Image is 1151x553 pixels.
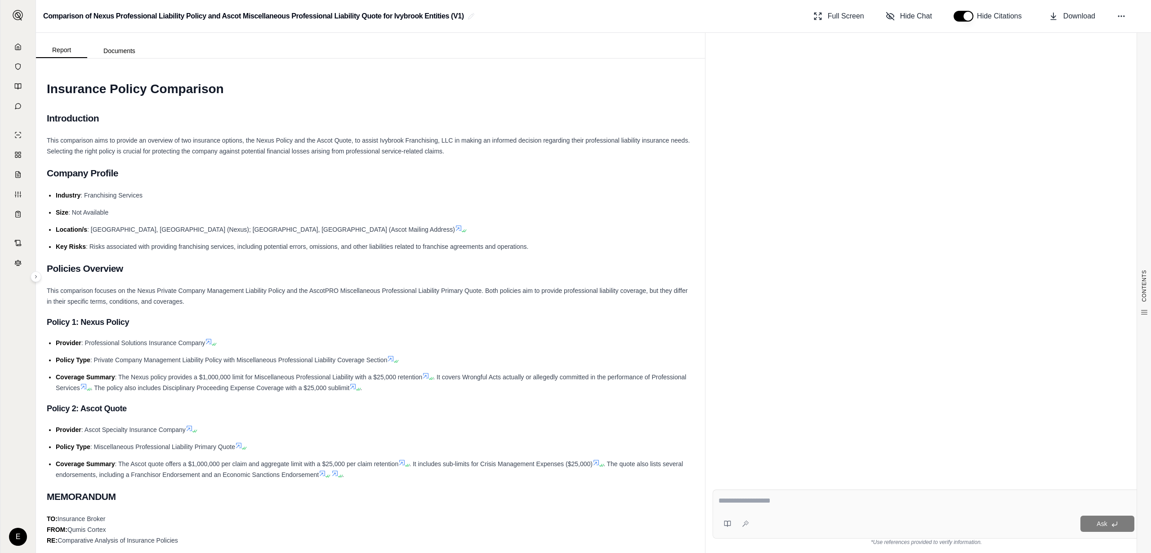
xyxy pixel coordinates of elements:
[1080,516,1134,532] button: Ask
[6,205,30,223] a: Coverage Table
[47,109,694,128] h2: Introduction
[47,526,67,533] strong: FROM:
[6,97,30,115] a: Chat
[9,528,27,546] div: E
[13,10,23,21] img: Expand sidebar
[86,243,528,250] span: : Risks associated with providing franchising services, including potential errors, omissions, an...
[47,515,58,522] strong: TO:
[6,254,30,272] a: Legal Search Engine
[91,384,350,391] span: . The policy also includes Disciplinary Proceeding Expense Coverage with a $25,000 sublimit
[56,426,81,433] span: Provider
[67,526,106,533] span: Qumis Cortex
[900,11,932,22] span: Hide Chat
[56,243,86,250] span: Key Risks
[6,77,30,95] a: Prompt Library
[56,356,90,364] span: Policy Type
[9,6,27,24] button: Expand sidebar
[6,146,30,164] a: Policy Comparisons
[56,443,90,450] span: Policy Type
[6,126,30,144] a: Single Policy
[1141,270,1148,302] span: CONTENTS
[6,166,30,184] a: Claim Coverage
[47,487,694,506] h2: MEMORANDUM
[56,339,81,346] span: Provider
[6,185,30,203] a: Custom Report
[882,7,936,25] button: Hide Chat
[90,356,388,364] span: : Private Company Management Liability Policy with Miscellaneous Professional Liability Coverage ...
[56,226,87,233] span: Location/s
[6,38,30,56] a: Home
[713,539,1140,546] div: *Use references provided to verify information.
[409,460,593,468] span: . It includes sub-limits for Crisis Management Expenses ($25,000)
[81,426,186,433] span: : Ascot Specialty Insurance Company
[81,339,205,346] span: : Professional Solutions Insurance Company
[56,460,683,478] span: . The quote also lists several endorsements, including a Franchisor Endorsement and an Economic S...
[1063,11,1095,22] span: Download
[56,209,68,216] span: Size
[47,314,694,330] h3: Policy 1: Nexus Policy
[360,384,362,391] span: .
[977,11,1027,22] span: Hide Citations
[1097,520,1107,527] span: Ask
[1045,7,1099,25] button: Download
[115,460,399,468] span: : The Ascot quote offers a $1,000,000 per claim and aggregate limit with a $25,000 per claim rete...
[6,58,30,76] a: Documents Vault
[828,11,864,22] span: Full Screen
[47,137,690,155] span: This comparison aims to provide an overview of two insurance options, the Nexus Policy and the As...
[56,192,80,199] span: Industry
[68,209,108,216] span: : Not Available
[90,443,235,450] span: : Miscellaneous Professional Liability Primary Quote
[47,259,694,278] h2: Policies Overview
[47,400,694,417] h3: Policy 2: Ascot Quote
[58,537,178,544] span: Comparative Analysis of Insurance Policies
[87,226,455,233] span: : [GEOGRAPHIC_DATA], [GEOGRAPHIC_DATA] (Nexus); [GEOGRAPHIC_DATA], [GEOGRAPHIC_DATA] (Ascot Maili...
[342,471,344,478] span: .
[43,8,464,24] h2: Comparison of Nexus Professional Liability Policy and Ascot Miscellaneous Professional Liability ...
[80,192,143,199] span: : Franchising Services
[810,7,868,25] button: Full Screen
[36,43,87,58] button: Report
[56,373,115,381] span: Coverage Summary
[6,234,30,252] a: Contract Analysis
[115,373,423,381] span: : The Nexus policy provides a $1,000,000 limit for Miscellaneous Professional Liability with a $2...
[87,44,152,58] button: Documents
[47,76,694,102] h1: Insurance Policy Comparison
[56,460,115,468] span: Coverage Summary
[58,515,106,522] span: Insurance Broker
[31,271,41,282] button: Expand sidebar
[47,537,58,544] strong: RE:
[47,287,687,305] span: This comparison focuses on the Nexus Private Company Management Liability Policy and the AscotPRO...
[47,164,694,183] h2: Company Profile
